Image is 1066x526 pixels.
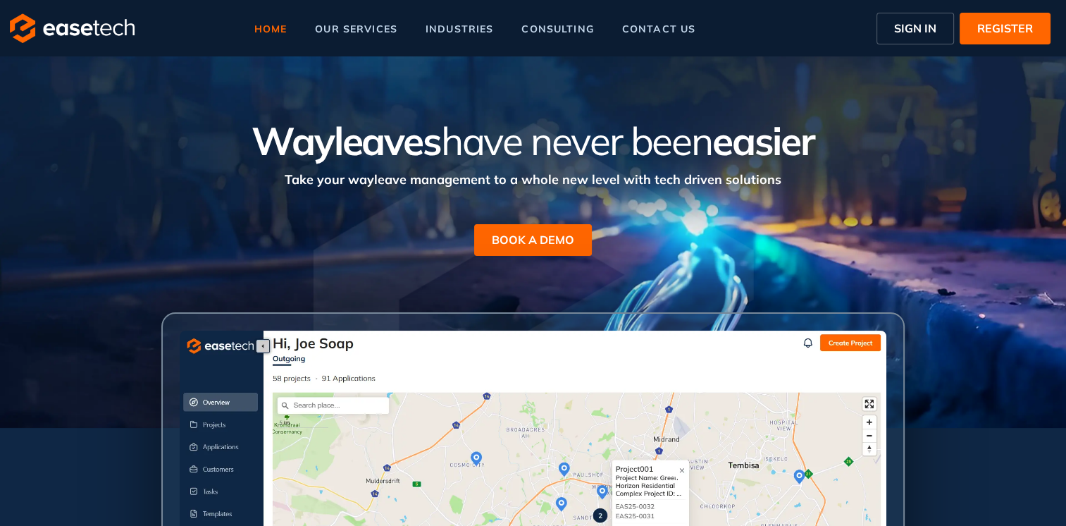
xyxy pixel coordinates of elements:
span: consulting [521,24,593,34]
span: home [254,24,287,34]
span: Wayleaves [252,116,440,165]
img: logo [10,13,135,43]
button: REGISTER [960,13,1050,44]
div: Take your wayleave management to a whole new level with tech driven solutions [128,163,938,189]
button: SIGN IN [876,13,954,44]
span: BOOK A DEMO [492,231,574,248]
button: BOOK A DEMO [474,224,592,256]
span: our services [315,24,397,34]
span: contact us [622,24,695,34]
span: REGISTER [977,20,1033,37]
span: SIGN IN [894,20,936,37]
span: have never been [441,116,712,165]
span: easier [712,116,814,165]
span: industries [426,24,493,34]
